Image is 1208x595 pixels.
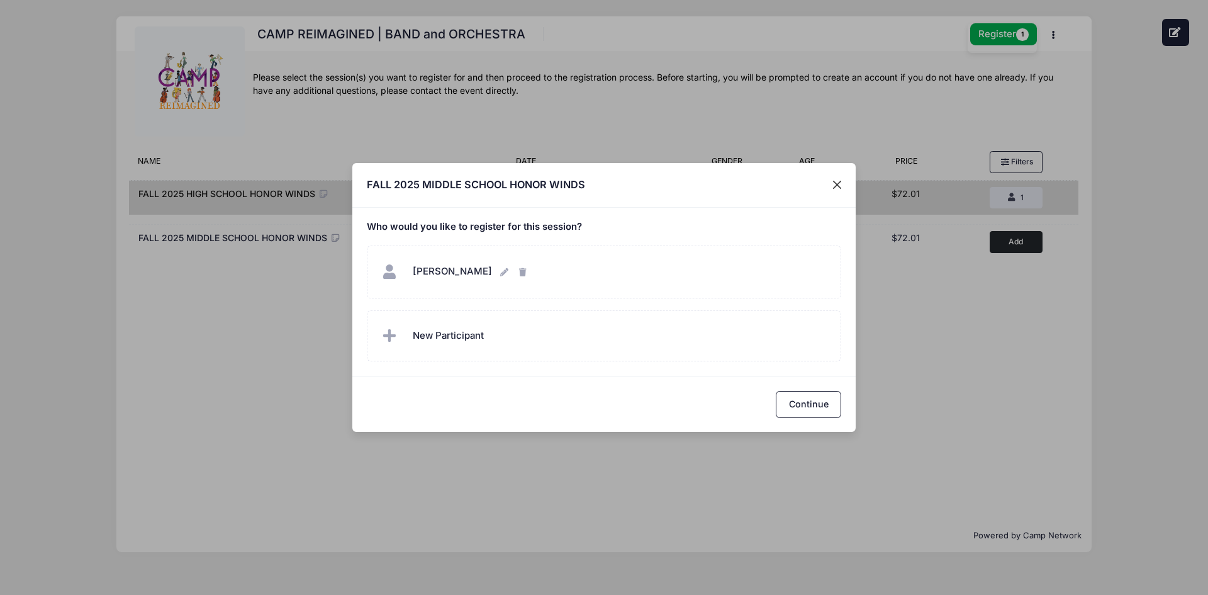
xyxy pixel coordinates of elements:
[367,222,842,233] h5: Who would you like to register for this session?
[776,391,841,418] button: Continue
[519,258,529,285] button: [PERSON_NAME]
[413,329,484,343] span: New Participant
[500,258,510,285] button: [PERSON_NAME]
[826,174,849,196] button: Close
[413,266,492,277] span: [PERSON_NAME]
[367,177,585,192] h4: FALL 2025 MIDDLE SCHOOL HONOR WINDS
